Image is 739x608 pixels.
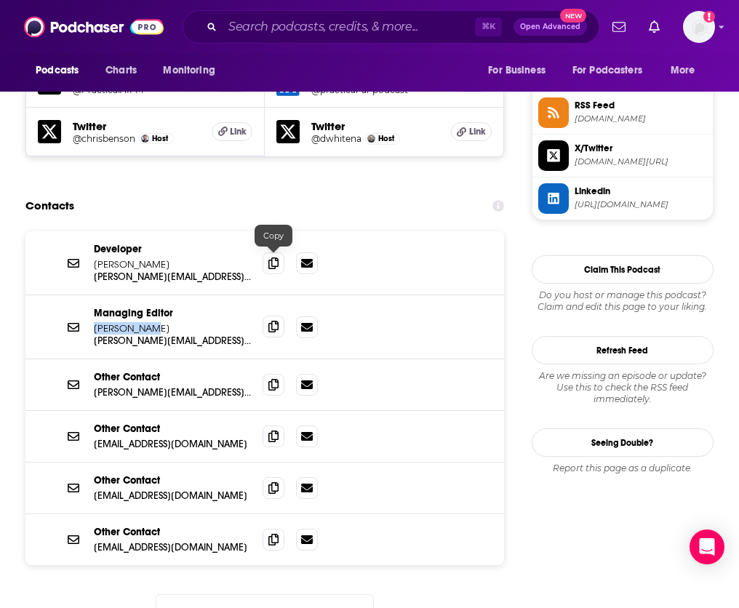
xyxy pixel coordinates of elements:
[488,60,546,81] span: For Business
[690,529,724,564] div: Open Intercom Messenger
[575,185,707,198] span: Linkedin
[94,386,251,399] p: [PERSON_NAME][EMAIL_ADDRESS][DOMAIN_NAME]
[25,57,97,84] button: open menu
[532,289,714,313] div: Claim and edit this page to your liking.
[94,307,251,319] p: Managing Editor
[24,13,164,41] img: Podchaser - Follow, Share and Rate Podcasts
[475,17,502,36] span: ⌘ K
[141,135,149,143] img: Chris Benson
[532,289,714,301] span: Do you host or manage this podcast?
[73,119,200,133] h5: Twitter
[73,133,135,144] a: @chrisbenson
[575,199,707,210] span: https://www.linkedin.com/company/practical-ai-podcast
[575,99,707,112] span: RSS Feed
[94,526,251,538] p: Other Contact
[94,423,251,435] p: Other Contact
[575,142,707,155] span: X/Twitter
[255,225,292,247] div: Copy
[683,11,715,43] img: User Profile
[94,438,251,450] p: [EMAIL_ADDRESS][DOMAIN_NAME]
[311,119,439,133] h5: Twitter
[183,10,599,44] div: Search podcasts, credits, & more...
[25,192,74,220] h2: Contacts
[671,60,695,81] span: More
[660,57,714,84] button: open menu
[538,97,707,128] a: RSS Feed[DOMAIN_NAME]
[152,134,168,143] span: Host
[311,133,361,144] a: @dwhitena
[575,113,707,124] span: changelog.com
[94,541,251,553] p: [EMAIL_ADDRESS][DOMAIN_NAME]
[230,126,247,137] span: Link
[607,15,631,39] a: Show notifications dropdown
[94,243,251,255] p: Developer
[532,370,714,405] div: Are we missing an episode or update? Use this to check the RSS feed immediately.
[532,463,714,474] div: Report this page as a duplicate.
[469,126,486,137] span: Link
[532,336,714,364] button: Refresh Feed
[163,60,215,81] span: Monitoring
[94,258,251,271] p: [PERSON_NAME]
[538,183,707,214] a: Linkedin[URL][DOMAIN_NAME]
[94,322,251,335] p: [PERSON_NAME]
[683,11,715,43] span: Logged in as systemsteam
[532,255,714,284] button: Claim This Podcast
[223,15,475,39] input: Search podcasts, credits, & more...
[105,60,137,81] span: Charts
[36,60,79,81] span: Podcasts
[643,15,666,39] a: Show notifications dropdown
[575,156,707,167] span: twitter.com/PracticalAIFM
[683,11,715,43] button: Show profile menu
[538,140,707,171] a: X/Twitter[DOMAIN_NAME][URL]
[563,57,663,84] button: open menu
[94,474,251,487] p: Other Contact
[94,489,251,502] p: [EMAIL_ADDRESS][DOMAIN_NAME]
[94,371,251,383] p: Other Contact
[367,135,375,143] img: Daniel Whitenack
[520,23,580,31] span: Open Advanced
[451,122,492,141] a: Link
[96,57,145,84] a: Charts
[532,428,714,457] a: Seeing Double?
[153,57,233,84] button: open menu
[514,18,587,36] button: Open AdvancedNew
[560,9,586,23] span: New
[212,122,252,141] a: Link
[478,57,564,84] button: open menu
[94,335,251,347] p: [PERSON_NAME][EMAIL_ADDRESS][DOMAIN_NAME]
[703,11,715,23] svg: Add a profile image
[94,271,251,283] p: [PERSON_NAME][EMAIL_ADDRESS][DOMAIN_NAME]
[378,134,394,143] span: Host
[572,60,642,81] span: For Podcasters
